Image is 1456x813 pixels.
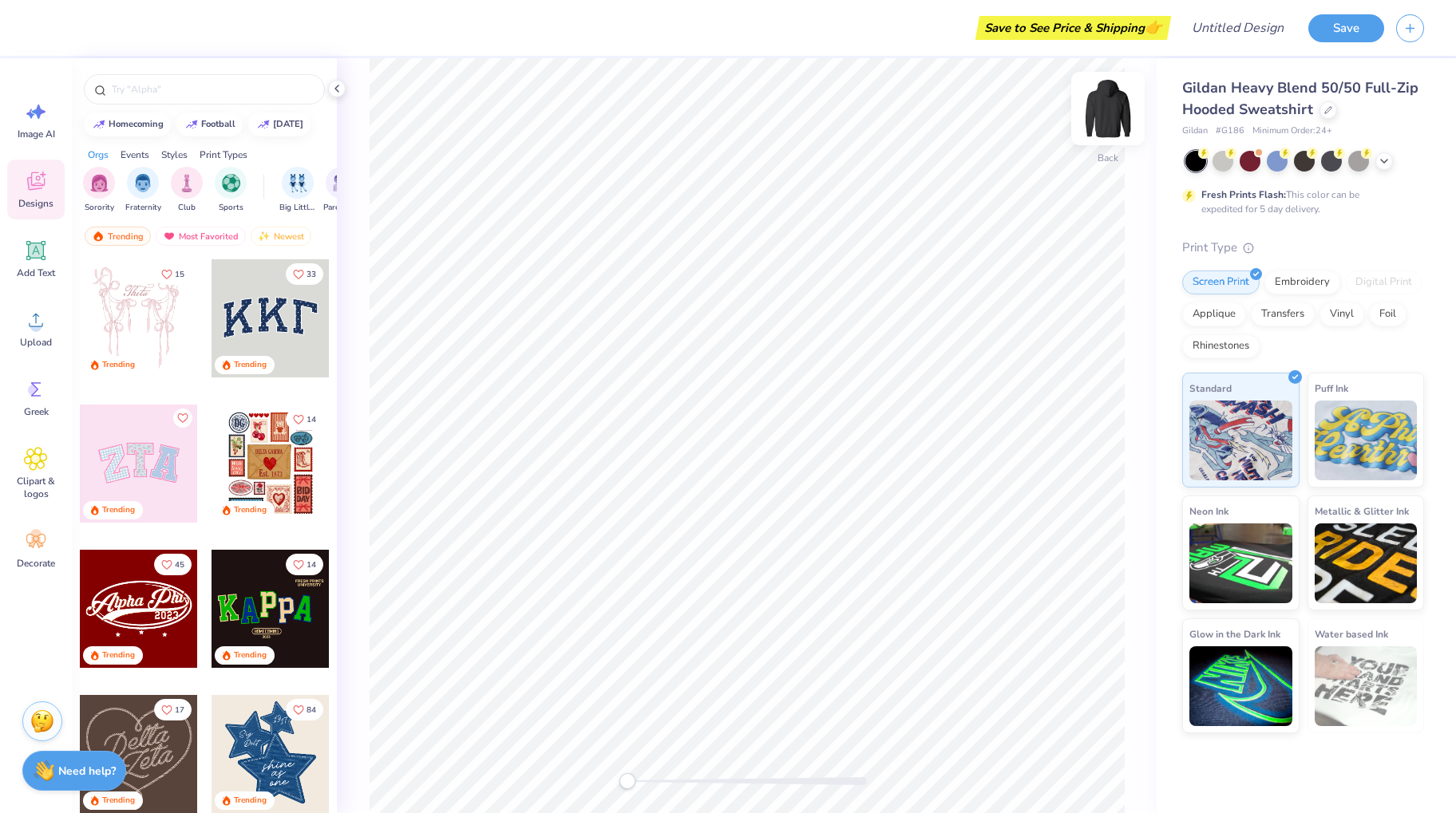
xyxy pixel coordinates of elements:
[200,148,247,162] div: Print Types
[201,120,235,128] div: football
[121,148,149,162] div: Events
[279,202,316,214] span: Big Little Reveal
[175,706,184,714] span: 17
[286,408,323,430] button: Like
[1182,124,1208,138] span: Gildan
[84,112,171,136] button: homecoming
[1098,151,1118,165] div: Back
[1201,187,1398,216] div: This color can be expedited for 5 day delivery.
[1145,18,1162,37] span: 👉
[10,475,62,500] span: Clipart & logos
[1315,380,1348,397] span: Puff Ink
[1076,77,1140,140] img: Back
[234,359,267,371] div: Trending
[307,416,316,424] span: 14
[1182,334,1260,358] div: Rhinestones
[154,263,192,285] button: Like
[83,167,115,214] button: filter button
[222,174,240,192] img: Sports Image
[176,112,243,136] button: football
[125,167,161,214] div: filter for Fraternity
[1182,78,1418,119] span: Gildan Heavy Blend 50/50 Full-Zip Hooded Sweatshirt
[58,764,116,779] strong: Need help?
[333,174,351,192] img: Parent's Weekend Image
[156,227,246,246] div: Most Favorited
[18,128,55,140] span: Image AI
[17,557,55,570] span: Decorate
[20,336,52,349] span: Upload
[215,167,247,214] button: filter button
[257,120,270,129] img: trend_line.gif
[1315,401,1418,480] img: Puff Ink
[171,167,203,214] div: filter for Club
[178,174,196,192] img: Club Image
[185,120,198,129] img: trend_line.gif
[1189,646,1292,726] img: Glow in the Dark Ink
[1252,124,1332,138] span: Minimum Order: 24 +
[248,112,311,136] button: [DATE]
[234,504,267,516] div: Trending
[161,148,188,162] div: Styles
[125,167,161,214] button: filter button
[1182,270,1260,294] div: Screen Print
[102,795,135,807] div: Trending
[1345,270,1422,294] div: Digital Print
[154,699,192,720] button: Like
[619,773,635,789] div: Accessibility label
[163,231,176,242] img: most_fav.gif
[1251,302,1315,326] div: Transfers
[307,561,316,569] span: 14
[24,405,49,418] span: Greek
[1189,523,1292,603] img: Neon Ink
[102,649,135,661] div: Trending
[90,174,109,192] img: Sorority Image
[110,81,315,97] input: Try "Alpha"
[286,699,323,720] button: Like
[1216,124,1244,138] span: # G186
[1179,12,1296,44] input: Untitled Design
[1189,626,1280,642] span: Glow in the Dark Ink
[1319,302,1364,326] div: Vinyl
[134,174,152,192] img: Fraternity Image
[1182,239,1424,257] div: Print Type
[175,270,184,278] span: 15
[279,167,316,214] button: filter button
[1315,503,1409,519] span: Metallic & Glitter Ink
[171,167,203,214] button: filter button
[323,167,360,214] button: filter button
[85,202,114,214] span: Sorority
[1369,302,1407,326] div: Foil
[1315,523,1418,603] img: Metallic & Glitter Ink
[1182,302,1246,326] div: Applique
[286,263,323,285] button: Like
[93,120,105,129] img: trend_line.gif
[109,120,164,128] div: homecoming
[154,554,192,575] button: Like
[251,227,311,246] div: Newest
[279,167,316,214] div: filter for Big Little Reveal
[92,231,105,242] img: trending.gif
[258,231,271,242] img: newest.gif
[18,197,53,210] span: Designs
[1201,188,1286,201] strong: Fresh Prints Flash:
[273,120,303,128] div: halloween
[289,174,307,192] img: Big Little Reveal Image
[286,554,323,575] button: Like
[102,359,135,371] div: Trending
[215,167,247,214] div: filter for Sports
[175,561,184,569] span: 45
[1315,646,1418,726] img: Water based Ink
[1315,626,1388,642] span: Water based Ink
[307,270,316,278] span: 33
[83,167,115,214] div: filter for Sorority
[1308,14,1384,42] button: Save
[1264,270,1340,294] div: Embroidery
[85,227,151,246] div: Trending
[1189,401,1292,480] img: Standard
[219,202,243,214] span: Sports
[323,167,360,214] div: filter for Parent's Weekend
[178,202,196,214] span: Club
[173,408,192,428] button: Like
[1189,503,1228,519] span: Neon Ink
[102,504,135,516] div: Trending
